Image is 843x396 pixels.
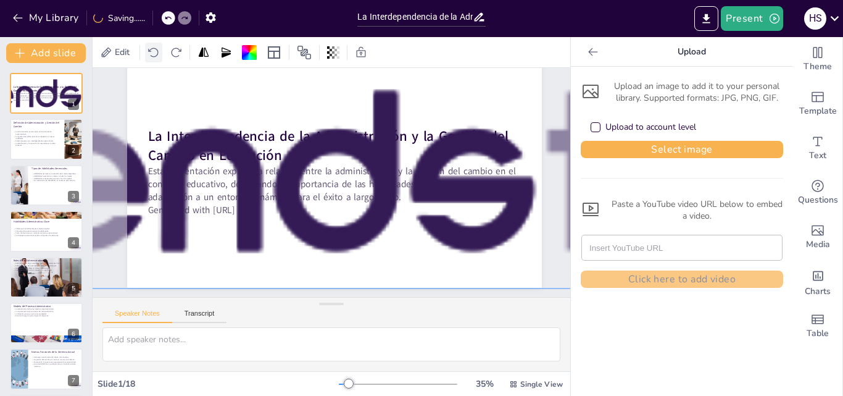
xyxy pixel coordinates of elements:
[721,6,783,31] button: Present
[793,82,842,126] div: Add ready made slides
[14,99,79,101] p: Generated with [URL]
[793,259,842,304] div: Add charts and graphs
[14,269,79,271] p: Cada nivel tiene funciones específicas y esenciales.
[14,313,79,315] p: La dirección motiva y guía a los empleados.
[581,198,783,222] div: Paste a YouTube video URL below to embed a video.
[10,257,83,298] div: 5
[31,363,79,368] p: La sostenibilidad es un enfoque clave en la administración moderna.
[10,73,83,114] div: 1
[68,99,79,110] div: 1
[14,92,79,99] p: Esta presentación explora la relación entre la administración y la gestión del cambio en el conte...
[31,172,79,175] p: Habilidades técnicas son esenciales para tareas específicas.
[809,149,826,162] span: Text
[14,232,79,235] p: Toma de decisiones es crucial para el éxito organizacional.
[102,310,172,323] button: Speaker Notes
[68,283,79,294] div: 5
[31,356,79,359] p: Liderazgo transformacional inspira a los equipos.
[793,304,842,348] div: Add a table
[14,130,61,135] p: La administración es clave para el funcionamiento organizacional.
[172,310,227,323] button: Transcript
[581,141,783,158] button: Select image
[798,193,838,207] span: Questions
[470,378,499,390] div: 35 %
[31,179,79,182] p: La combinación de habilidades es necesaria para el éxito.
[68,237,79,248] div: 4
[14,135,61,139] p: La gestión del cambio permite la adaptación a nuevas realidades.
[14,262,79,264] p: Administradores de primera línea gestionan operaciones diarias.
[694,6,718,31] button: Export to PowerPoint
[9,8,84,28] button: My Library
[804,6,826,31] button: H S
[31,175,79,177] p: Habilidades humanas son vitales en todos los niveles.
[14,121,61,128] p: Definición de Administración y Gestión del Cambio
[357,8,473,26] input: Insert title
[10,165,83,206] div: 3
[581,271,783,288] button: Click here to add video
[6,43,86,63] button: Add slide
[807,327,829,340] span: Table
[31,351,79,355] p: Nuevas Funciones de la Gerencia Actual
[264,43,284,62] div: Layout
[804,7,826,30] div: H S
[10,211,83,251] div: 4
[605,121,696,133] div: Upload to account level
[14,310,79,313] p: La organización asigna recursos de manera eficiente.
[10,303,83,343] div: 6
[14,228,79,230] p: Liderazgo es fundamental para inspirar equipos.
[93,12,145,24] div: Saving......
[31,167,79,171] p: Tipos de Habilidades Gerenciales
[581,80,783,104] div: Upload an image to add it to your personal library. Supported formats: JPG, PNG, GIF.
[14,221,79,224] p: Habilidades Administrativas Clave
[14,230,79,232] p: Comunicación efectiva mejora la colaboración.
[10,348,83,389] div: 7
[14,264,79,267] p: Administradores de nivel medio implementan estrategias.
[14,235,79,237] p: La inteligencia emocional ayuda en la gestión de relaciones.
[804,60,832,74] span: Theme
[98,378,339,390] div: Slide 1 / 18
[14,140,61,142] p: Ambos procesos son interdependientes para el éxito.
[520,379,563,389] span: Single View
[14,141,61,146] p: La planificación y la ejecución son esenciales en ambos procesos.
[793,171,842,215] div: Get real-time input from your audience
[297,45,312,60] span: Position
[14,308,79,311] p: La planificación define los objetivos organizacionales.
[799,104,837,118] span: Template
[31,361,79,363] p: Fomentar la innovación es esencial para la competitividad.
[793,37,842,82] div: Change the overall theme
[591,121,696,133] div: Upload to account level
[68,329,79,340] div: 6
[589,235,774,260] input: Insert YouTube URL
[603,37,781,67] p: Upload
[14,315,79,318] p: El control asegura que se logren los objetivos.
[14,305,79,308] p: Modelo del Proceso Administrativo
[14,259,79,263] p: Roles de los Administradores
[14,86,77,93] strong: La Interdependencia de la Administración y la Gestión del Cambio en Educación
[805,285,831,298] span: Charts
[68,145,79,156] div: 2
[31,177,79,180] p: Habilidades conceptuales permiten una visión global.
[793,215,842,259] div: Add images, graphics, shapes or video
[10,119,83,159] div: 2
[793,126,842,171] div: Add text boxes
[68,191,79,202] div: 3
[68,375,79,386] div: 7
[112,46,132,58] span: Edit
[31,359,79,361] p: La gestión del cambio es crucial en un entorno dinámico.
[806,238,830,251] span: Media
[14,267,79,269] p: Alta dirección establece la dirección estratégica.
